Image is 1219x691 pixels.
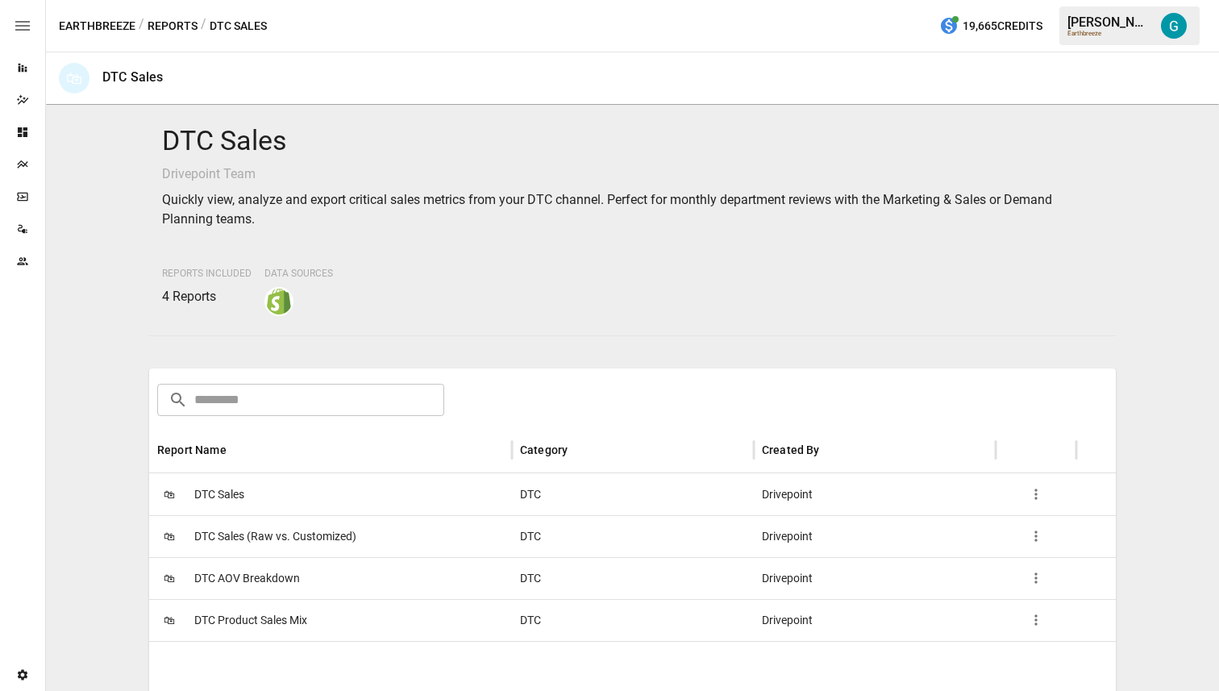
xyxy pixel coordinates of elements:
[520,443,568,456] div: Category
[157,566,181,590] span: 🛍
[102,69,163,85] div: DTC Sales
[822,439,844,461] button: Sort
[148,16,198,36] button: Reports
[194,474,244,515] span: DTC Sales
[1067,30,1151,37] div: Earthbreeze
[933,11,1049,41] button: 19,665Credits
[1161,13,1187,39] img: Gavin Acres
[569,439,592,461] button: Sort
[512,599,754,641] div: DTC
[512,515,754,557] div: DTC
[157,443,227,456] div: Report Name
[162,287,252,306] p: 4 Reports
[194,516,356,557] span: DTC Sales (Raw vs. Customized)
[157,482,181,506] span: 🛍
[194,600,307,641] span: DTC Product Sales Mix
[194,558,300,599] span: DTC AOV Breakdown
[754,599,996,641] div: Drivepoint
[201,16,206,36] div: /
[59,16,135,36] button: Earthbreeze
[512,473,754,515] div: DTC
[762,443,820,456] div: Created By
[754,557,996,599] div: Drivepoint
[754,473,996,515] div: Drivepoint
[162,124,1103,158] h4: DTC Sales
[59,63,89,94] div: 🛍
[157,608,181,632] span: 🛍
[266,289,292,314] img: shopify
[512,557,754,599] div: DTC
[1067,15,1151,30] div: [PERSON_NAME]
[162,190,1103,229] p: Quickly view, analyze and export critical sales metrics from your DTC channel. Perfect for monthl...
[162,164,1103,184] p: Drivepoint Team
[1151,3,1196,48] button: Gavin Acres
[228,439,251,461] button: Sort
[754,515,996,557] div: Drivepoint
[157,524,181,548] span: 🛍
[162,268,252,279] span: Reports Included
[139,16,144,36] div: /
[963,16,1042,36] span: 19,665 Credits
[264,268,333,279] span: Data Sources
